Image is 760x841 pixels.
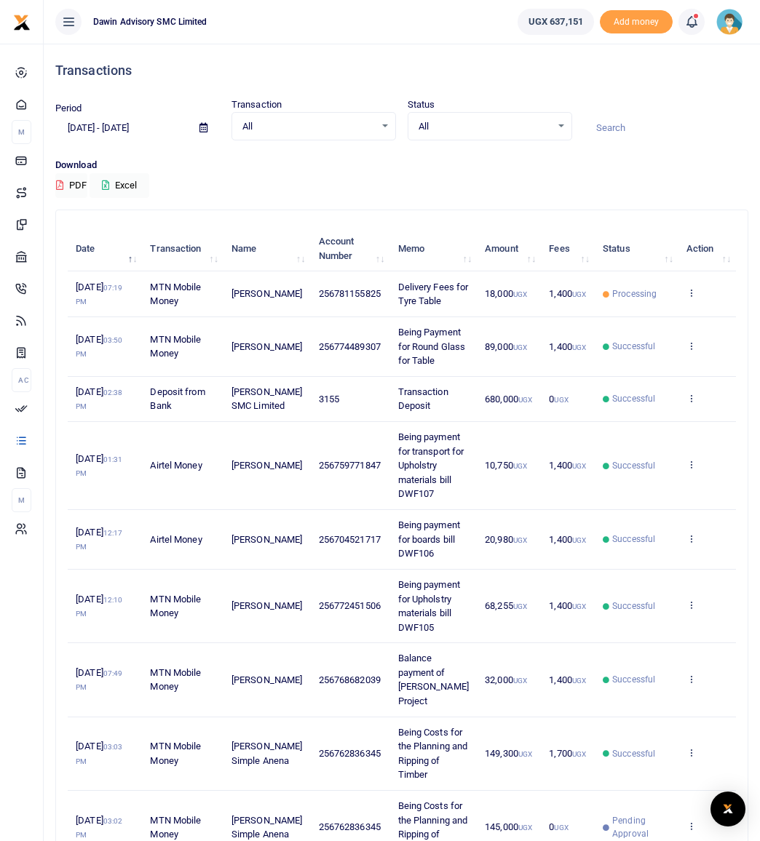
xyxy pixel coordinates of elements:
th: Fees: activate to sort column ascending [541,226,595,271]
small: UGX [572,536,586,544]
span: [DATE] [76,334,122,359]
label: Transaction [231,97,282,112]
span: Successful [612,747,655,760]
span: Delivery Fees for Tyre Table [398,282,469,307]
span: 1,400 [549,674,586,685]
small: UGX [554,824,568,832]
span: 256762836345 [319,748,381,759]
span: 1,400 [549,341,586,352]
span: Being payment for Upholstry materials bill DWF105 [398,579,460,633]
span: [DATE] [76,453,122,479]
span: [PERSON_NAME] [231,341,302,352]
span: Balance payment of [PERSON_NAME] Project [398,653,469,706]
th: Account Number: activate to sort column ascending [310,226,389,271]
small: UGX [513,290,527,298]
span: [DATE] [76,386,122,412]
small: UGX [518,396,532,404]
span: Add money [600,10,673,34]
span: 68,255 [485,600,527,611]
small: UGX [572,462,586,470]
h4: Transactions [55,63,748,79]
button: PDF [55,173,87,198]
span: 89,000 [485,341,527,352]
span: MTN Mobile Money [150,815,201,840]
span: 0 [549,394,568,404]
span: All [419,119,551,134]
span: 1,400 [549,460,586,471]
th: Amount: activate to sort column ascending [477,226,541,271]
li: Wallet ballance [512,9,600,35]
span: 256704521717 [319,534,381,545]
small: UGX [554,396,568,404]
span: MTN Mobile Money [150,282,201,307]
span: Pending Approval [612,814,670,840]
span: 256774489307 [319,341,381,352]
span: Successful [612,599,655,613]
li: Ac [12,368,31,392]
small: UGX [572,602,586,610]
span: UGX 637,151 [529,15,583,29]
span: 680,000 [485,394,532,404]
span: 256772451506 [319,600,381,611]
span: [PERSON_NAME] [231,460,302,471]
span: Dawin Advisory SMC Limited [87,15,213,28]
li: Toup your wallet [600,10,673,34]
span: 149,300 [485,748,532,759]
span: [DATE] [76,815,122,840]
label: Status [408,97,435,112]
span: Deposit from Bank [150,386,205,412]
span: Processing [612,287,657,300]
span: 3155 [319,394,339,404]
a: Add money [600,15,673,26]
th: Date: activate to sort column descending [68,226,142,271]
span: Being payment for boards bill DWF106 [398,519,460,559]
small: UGX [513,536,527,544]
small: UGX [572,290,586,298]
span: Successful [612,340,655,353]
input: Search [584,116,748,140]
span: Successful [612,459,655,472]
span: 1,400 [549,534,586,545]
span: [DATE] [76,741,122,766]
small: UGX [572,343,586,351]
small: UGX [513,343,527,351]
span: 1,400 [549,288,586,299]
span: [PERSON_NAME] [231,600,302,611]
span: MTN Mobile Money [150,594,201,619]
span: Transaction Deposit [398,386,448,412]
span: MTN Mobile Money [150,741,201,766]
small: 03:03 PM [76,743,122,765]
button: Excel [90,173,149,198]
span: [PERSON_NAME] [231,674,302,685]
span: [DATE] [76,667,122,693]
small: UGX [513,462,527,470]
span: [PERSON_NAME] Simple Anena [231,815,302,840]
span: Airtel Money [150,460,202,471]
span: [PERSON_NAME] SMC Limited [231,386,302,412]
span: Successful [612,673,655,686]
span: 0 [549,821,568,832]
small: UGX [513,602,527,610]
a: logo-small logo-large logo-large [13,16,31,27]
span: [PERSON_NAME] Simple Anena [231,741,302,766]
span: Successful [612,392,655,405]
span: Airtel Money [150,534,202,545]
span: [DATE] [76,282,122,307]
small: UGX [518,750,532,758]
span: [PERSON_NAME] [231,534,302,545]
span: 20,980 [485,534,527,545]
small: UGX [572,677,586,685]
span: 145,000 [485,821,532,832]
span: [DATE] [76,527,122,552]
label: Period [55,101,82,116]
th: Action: activate to sort column ascending [678,226,736,271]
span: 256781155825 [319,288,381,299]
th: Status: activate to sort column ascending [595,226,678,271]
div: Open Intercom Messenger [710,792,745,826]
img: logo-small [13,14,31,31]
th: Name: activate to sort column ascending [223,226,311,271]
a: UGX 637,151 [518,9,594,35]
th: Transaction: activate to sort column ascending [142,226,223,271]
span: 256759771847 [319,460,381,471]
span: MTN Mobile Money [150,667,201,693]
